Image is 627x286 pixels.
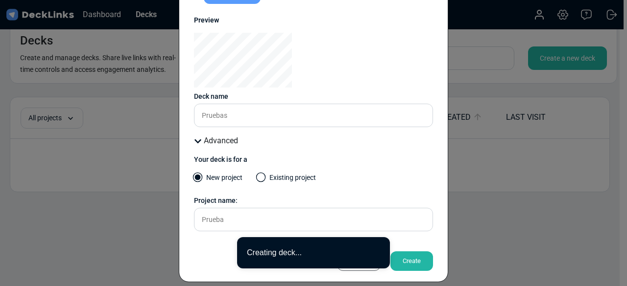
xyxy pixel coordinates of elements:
div: Preview [194,15,433,25]
div: Create [390,251,433,271]
button: close [374,247,380,257]
div: Deck name [194,91,433,102]
div: Creating deck... [247,247,374,259]
input: Enter a name [194,104,433,127]
label: Existing project [257,173,316,188]
div: Your deck is for a [194,154,433,165]
div: Advanced [194,135,433,147]
label: New project [194,173,242,188]
div: Project name: [194,196,433,206]
input: Enter a name [194,208,433,231]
